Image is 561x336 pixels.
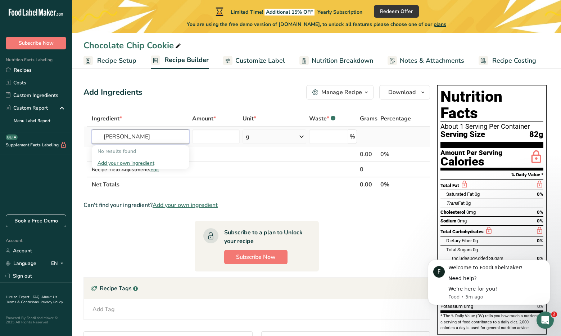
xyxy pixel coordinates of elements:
[379,85,430,100] button: Download
[83,39,182,52] div: Chocolate Chip Cookie
[417,249,561,317] iframe: Intercom notifications message
[151,52,209,69] a: Recipe Builder
[440,171,543,179] section: % Daily Value *
[360,150,377,159] div: 0.00
[83,87,142,98] div: Add Ingredients
[466,209,476,215] span: 0mg
[446,247,472,252] span: Total Sugars
[457,218,467,224] span: 0mg
[51,259,66,268] div: EN
[92,145,189,157] div: No results found
[317,9,362,16] span: Yearly Subscription
[224,250,288,264] button: Subscribe Now
[312,56,373,66] span: Nutrition Breakdown
[537,218,543,224] span: 0%
[235,56,285,66] span: Customize Label
[6,257,36,270] a: Language
[400,56,464,66] span: Notes & Attachments
[440,150,502,156] div: Amount Per Serving
[6,295,57,305] a: About Us .
[306,85,374,100] button: Manage Recipe
[187,21,446,28] span: You are using the free demo version of [DOMAIN_NAME], to unlock all features please choose one of...
[537,209,543,215] span: 0%
[537,191,543,197] span: 0%
[360,165,377,174] div: 0
[224,228,304,246] div: Subscribe to a plan to Unlock your recipe
[473,238,478,243] span: 0g
[321,88,362,97] div: Manage Recipe
[223,53,285,69] a: Customize Label
[440,88,543,121] h1: Nutrition Facts
[446,200,465,206] span: Fat
[440,183,459,188] span: Total Fat
[243,114,256,123] span: Unit
[192,114,216,123] span: Amount
[379,177,413,192] th: 0%
[83,53,136,69] a: Recipe Setup
[92,129,189,144] input: Add Ingredient
[479,53,536,69] a: Recipe Costing
[446,191,474,197] span: Saturated Fat
[440,156,502,167] div: Calories
[164,55,209,65] span: Recipe Builder
[6,316,66,324] div: Powered By FoodLabelMaker © 2025 All Rights Reserved
[97,56,136,66] span: Recipe Setup
[388,88,416,97] span: Download
[90,177,359,192] th: Net Totals
[6,295,31,300] a: Hire an Expert .
[440,123,543,130] div: About 1 Serving Per Container
[446,238,472,243] span: Dietary Fiber
[214,7,362,16] div: Limited Time!
[92,305,115,314] div: Add Tag
[83,201,430,209] div: Can't find your ingredient?
[6,215,66,227] a: Book a Free Demo
[537,311,554,329] iframe: Intercom live chat
[299,53,373,69] a: Nutrition Breakdown
[466,200,471,206] span: 0g
[529,130,543,139] span: 82g
[153,201,218,209] span: Add your own ingredient
[92,157,189,169] div: Add your own ingredient
[92,114,122,123] span: Ingredient
[380,150,412,159] div: 0%
[264,9,315,16] span: Additional 15% OFF
[92,166,189,173] div: Recipe Yield Adjustments
[537,238,543,243] span: 0%
[440,130,485,139] span: Serving Size
[360,114,377,123] span: Grams
[6,104,48,112] div: Custom Report
[492,56,536,66] span: Recipe Costing
[98,159,184,167] div: Add your own ingredient
[440,218,456,224] span: Sodium
[309,114,335,123] div: Waste
[434,21,446,28] span: plans
[33,295,41,300] a: FAQ .
[6,300,41,305] a: Terms & Conditions .
[41,300,63,305] a: Privacy Policy
[380,8,413,15] span: Redeem Offer
[6,134,18,140] div: BETA
[440,313,543,331] section: * The % Daily Value (DV) tells you how much a nutrient in a serving of food contributes to a dail...
[475,191,480,197] span: 0g
[446,200,458,206] i: Trans
[246,132,249,141] div: g
[388,53,464,69] a: Notes & Attachments
[358,177,379,192] th: 0.00
[551,311,557,317] span: 2
[19,39,54,47] span: Subscribe Now
[236,253,276,261] span: Subscribe Now
[150,166,159,173] span: Edit
[380,114,411,123] span: Percentage
[440,209,465,215] span: Cholesterol
[473,247,478,252] span: 0g
[6,37,66,49] button: Subscribe Now
[374,5,419,18] button: Redeem Offer
[84,278,430,299] div: Recipe Tags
